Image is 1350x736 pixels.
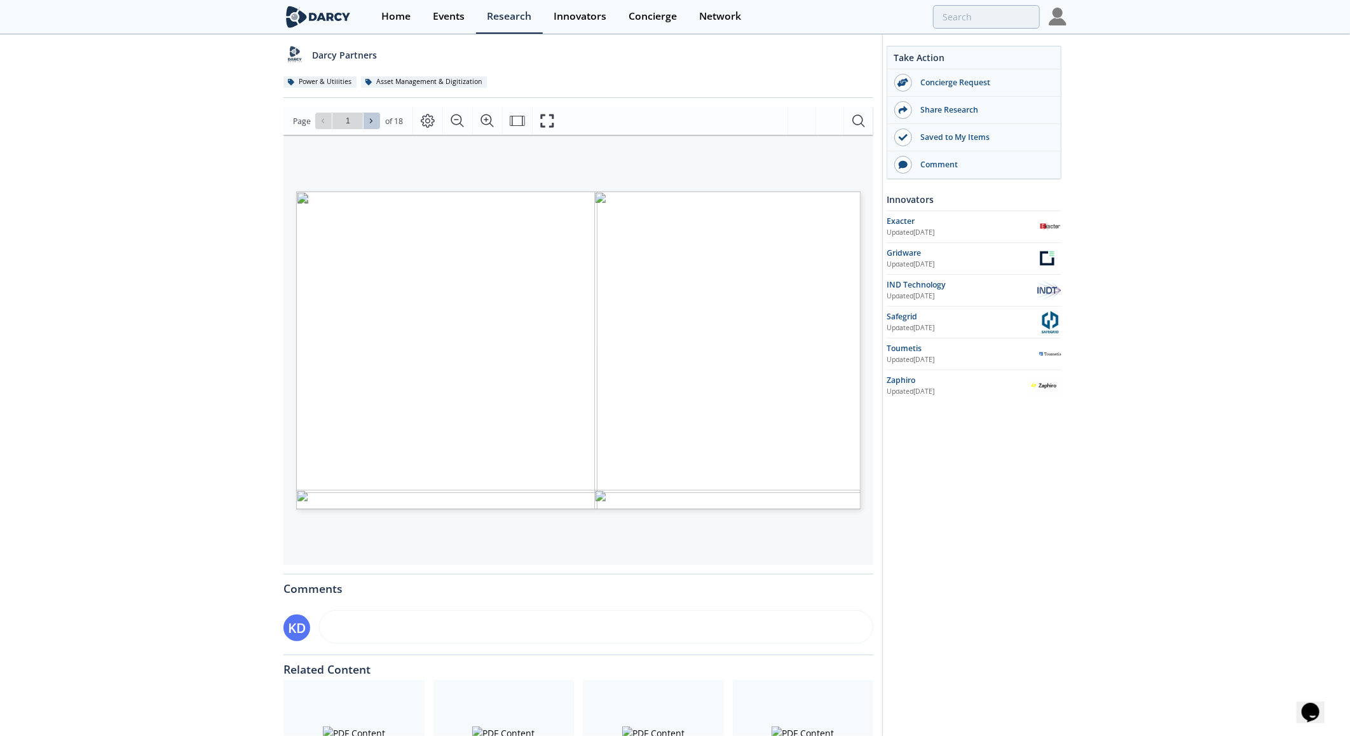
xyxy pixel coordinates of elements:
p: Darcy Partners [313,48,378,62]
div: Concierge Request [912,77,1054,88]
div: Updated [DATE] [887,387,1028,397]
a: Toumetis Updated[DATE] Toumetis [887,343,1061,365]
div: IND Technology [887,279,1034,291]
div: Concierge [629,11,677,22]
a: IND Technology Updated[DATE] IND Technology [887,279,1061,302]
div: Updated [DATE] [887,323,1039,333]
div: Related Content [283,655,873,676]
img: Toumetis [1039,343,1061,365]
div: Innovators [554,11,606,22]
div: Take Action [887,51,1061,69]
div: Toumetis [887,343,1039,354]
div: Updated [DATE] [887,355,1039,365]
div: Safegrid [887,311,1039,323]
div: Zaphiro [887,375,1028,386]
a: Gridware Updated[DATE] Gridware [887,247,1061,270]
img: Profile [1049,8,1067,25]
img: IND Technology [1034,279,1061,302]
div: Innovators [887,188,1061,211]
a: Exacter Updated[DATE] Exacter [887,216,1061,238]
div: Network [699,11,741,22]
div: Power & Utilities [283,76,357,88]
div: Asset Management & Digitization [361,76,487,88]
iframe: chat widget [1297,685,1337,723]
div: Share Research [912,104,1054,116]
div: Research [487,11,531,22]
div: Home [381,11,411,22]
img: Gridware [1034,247,1061,270]
img: Zaphiro [1028,375,1062,397]
div: Comment [912,159,1054,170]
div: Updated [DATE] [887,291,1034,302]
div: KD [283,614,310,641]
div: Saved to My Items [912,132,1054,143]
a: Safegrid Updated[DATE] Safegrid [887,311,1061,333]
div: Exacter [887,216,1039,227]
div: Events [433,11,465,22]
div: Updated [DATE] [887,260,1034,270]
img: Safegrid [1039,311,1061,333]
img: Exacter [1039,216,1061,238]
img: logo-wide.svg [283,6,353,28]
a: Zaphiro Updated[DATE] Zaphiro [887,375,1061,397]
div: Gridware [887,247,1034,259]
div: Comments [283,574,873,595]
input: Advanced Search [933,5,1040,29]
div: Updated [DATE] [887,228,1039,238]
